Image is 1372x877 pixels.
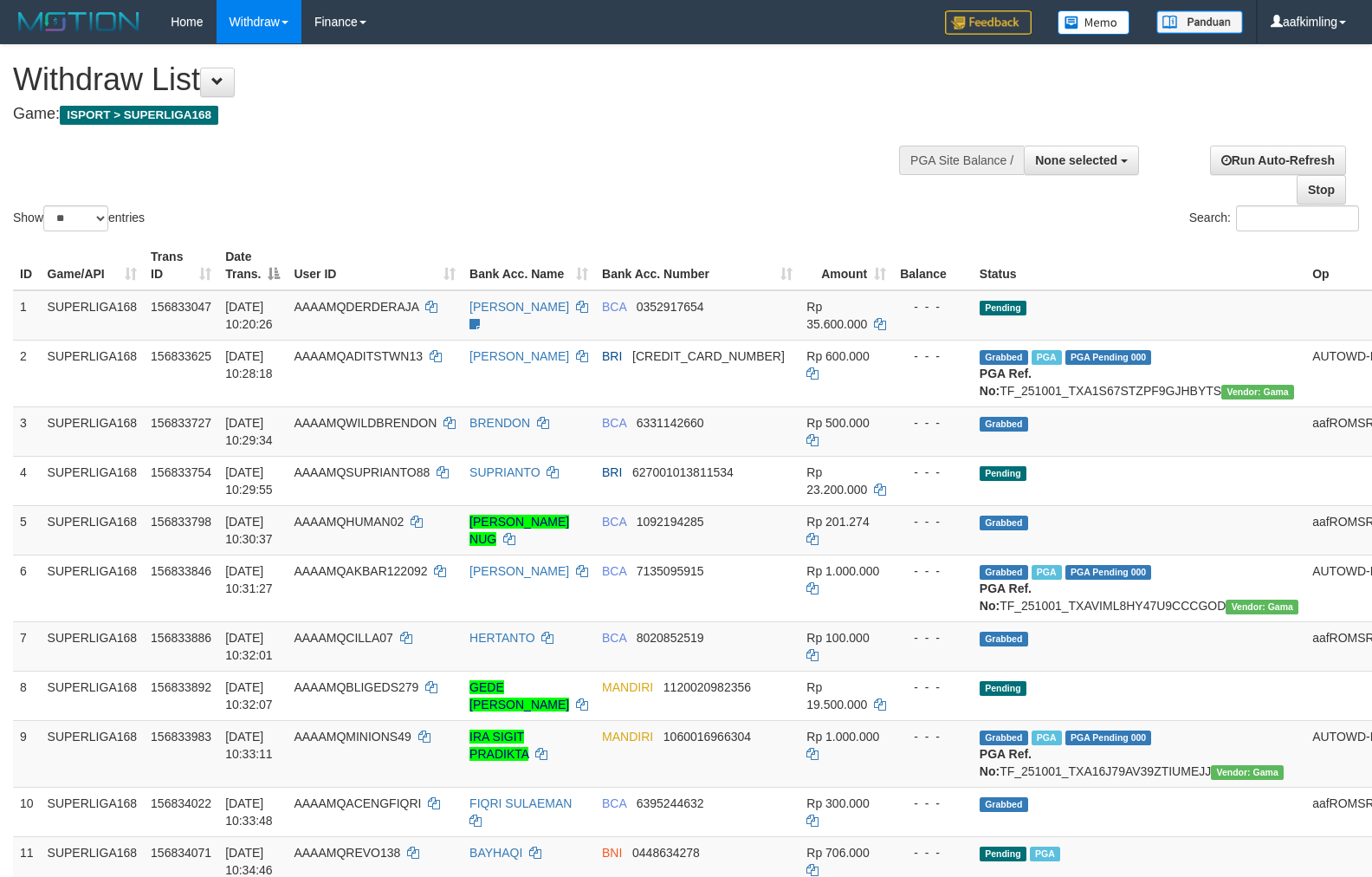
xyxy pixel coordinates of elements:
img: Feedback.jpg [945,10,1032,35]
a: BRENDON [469,416,530,430]
th: User ID: activate to sort column ascending [287,241,463,290]
span: AAAAMQAKBAR122092 [294,564,427,578]
span: PGA Pending [1065,350,1152,365]
span: Copy 0352917654 to clipboard [637,300,704,314]
span: Rp 300.000 [806,796,869,810]
img: panduan.png [1156,10,1243,34]
span: Rp 201.274 [806,515,869,529]
a: [PERSON_NAME] [469,564,569,578]
span: [DATE] 10:20:26 [225,300,273,331]
span: ISPORT > SUPERLIGA168 [60,106,218,125]
span: [DATE] 10:29:55 [225,465,273,497]
span: [DATE] 10:32:01 [225,631,273,662]
td: TF_251001_TXA1S67STZPF9GJHBYTS [973,340,1305,406]
span: BRI [602,349,622,363]
th: Trans ID: activate to sort column ascending [144,241,218,290]
th: Bank Acc. Name: activate to sort column ascending [463,241,595,290]
span: [DATE] 10:29:34 [225,416,273,447]
span: Marked by aafheankoy [1032,350,1062,365]
th: Status [973,241,1305,290]
a: [PERSON_NAME] [469,349,569,363]
div: - - - [900,844,966,861]
span: Copy 1060016966304 to clipboard [663,730,751,744]
td: 10 [13,787,41,836]
th: Bank Acc. Number: activate to sort column ascending [595,241,799,290]
a: HERTANTO [469,631,534,645]
th: Game/API: activate to sort column ascending [41,241,145,290]
td: SUPERLIGA168 [41,340,145,406]
td: 7 [13,621,41,671]
span: [DATE] 10:31:27 [225,564,273,595]
a: FIQRI SULAEMAN [469,796,572,810]
span: 156833798 [151,515,211,529]
span: Marked by aafsoycanthlai [1032,565,1062,580]
span: Grabbed [980,350,1028,365]
div: - - - [900,464,966,481]
span: Copy 6395244632 to clipboard [637,796,704,810]
span: [DATE] 10:34:46 [225,846,273,877]
td: SUPERLIGA168 [41,290,145,341]
img: MOTION_logo.png [13,9,145,35]
a: Run Auto-Refresh [1210,146,1346,175]
h1: Withdraw List [13,62,897,97]
td: 2 [13,340,41,406]
span: Grabbed [980,632,1028,646]
span: Pending [980,681,1026,696]
span: Copy 587701021968536 to clipboard [632,349,785,363]
div: - - - [900,562,966,580]
span: AAAAMQREVO138 [294,846,400,860]
div: PGA Site Balance / [899,146,1024,175]
label: Show entries [13,205,145,231]
b: PGA Ref. No: [980,581,1032,613]
span: Rp 1.000.000 [806,564,879,578]
span: Rp 1.000.000 [806,730,879,744]
span: [DATE] 10:33:11 [225,730,273,761]
span: MANDIRI [602,730,653,744]
span: BCA [602,631,626,645]
span: MANDIRI [602,680,653,694]
span: 156833846 [151,564,211,578]
span: Marked by aafsoycanthlai [1032,731,1062,745]
span: 156834071 [151,846,211,860]
td: 3 [13,406,41,456]
a: SUPRIANTO [469,465,540,479]
td: 6 [13,555,41,621]
td: 1 [13,290,41,341]
span: AAAAMQCILLA07 [294,631,392,645]
td: SUPERLIGA168 [41,456,145,505]
span: Grabbed [980,516,1028,530]
span: 156833047 [151,300,211,314]
span: AAAAMQBLIGEDS279 [294,680,418,694]
td: SUPERLIGA168 [41,787,145,836]
span: Copy 6331142660 to clipboard [637,416,704,430]
th: ID [13,241,41,290]
div: - - - [900,513,966,530]
span: BCA [602,515,626,529]
span: Vendor URL: https://trx31.1velocity.biz [1226,600,1298,614]
div: - - - [900,679,966,696]
td: SUPERLIGA168 [41,505,145,555]
div: - - - [900,414,966,432]
span: [DATE] 10:33:48 [225,796,273,828]
b: PGA Ref. No: [980,367,1032,398]
span: Marked by aafsoycanthlai [1030,847,1060,861]
span: Vendor URL: https://trx31.1velocity.biz [1221,385,1294,400]
div: - - - [900,629,966,646]
td: TF_251001_TXAVIML8HY47U9CCCGOD [973,555,1305,621]
span: 156833754 [151,465,211,479]
th: Amount: activate to sort column ascending [799,241,893,290]
td: 9 [13,720,41,787]
td: SUPERLIGA168 [41,621,145,671]
span: None selected [1035,153,1117,167]
span: Rp 19.500.000 [806,680,867,711]
span: Copy 7135095915 to clipboard [637,564,704,578]
span: BCA [602,796,626,810]
div: - - - [900,348,966,365]
img: Button%20Memo.svg [1058,10,1130,35]
a: GEDE [PERSON_NAME] [469,680,569,711]
span: Copy 1092194285 to clipboard [637,515,704,529]
span: Copy 8020852519 to clipboard [637,631,704,645]
span: [DATE] 10:30:37 [225,515,273,546]
span: Grabbed [980,797,1028,812]
span: Rp 100.000 [806,631,869,645]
